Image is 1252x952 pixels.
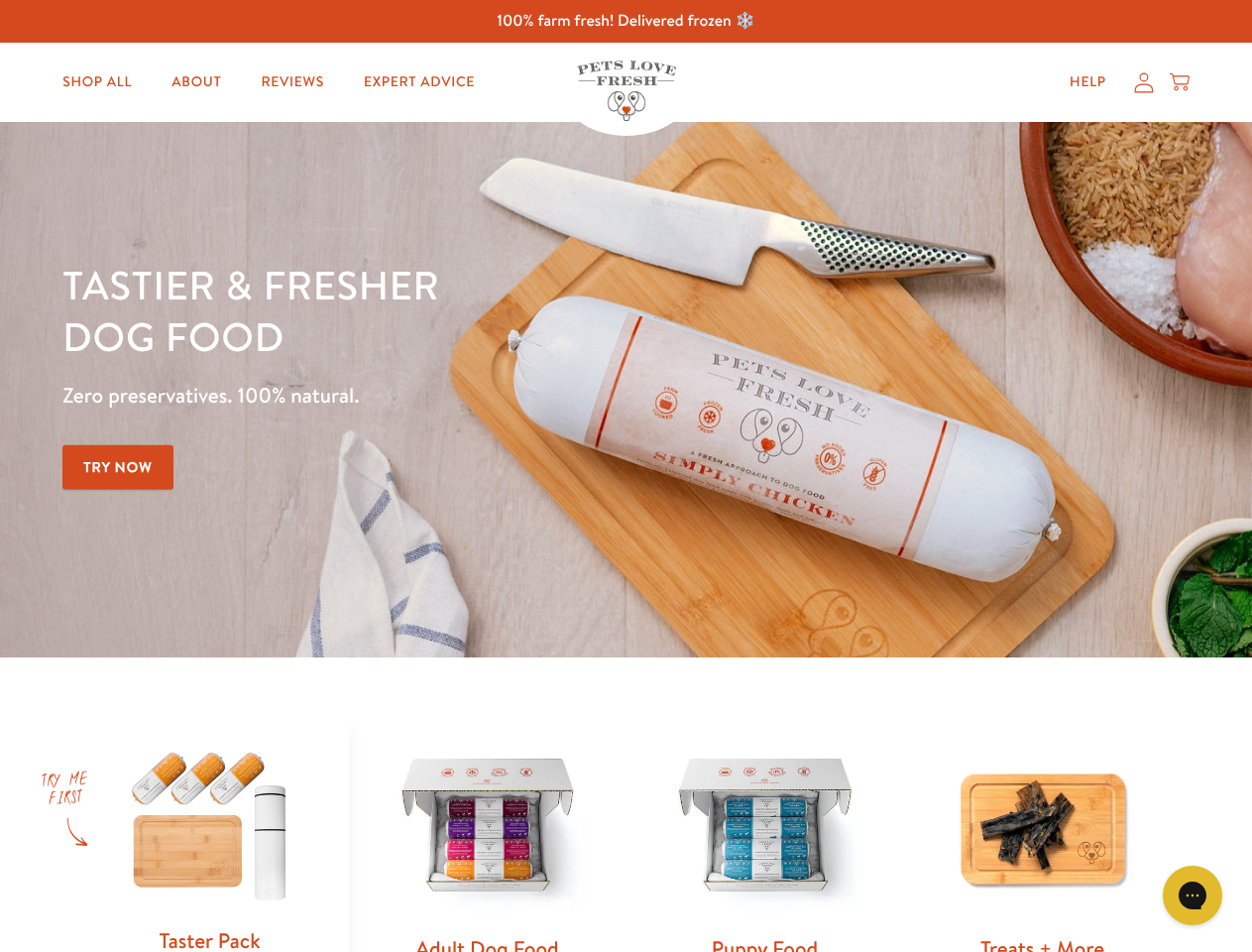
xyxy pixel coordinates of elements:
[156,62,237,102] a: About
[62,259,814,362] h1: Tastier & fresher dog food
[1153,859,1232,932] iframe: Gorgias live chat messenger
[62,445,173,490] a: Try Now
[577,60,676,121] img: Pets Love Fresh
[47,62,148,102] a: Shop All
[245,62,339,102] a: Reviews
[1054,62,1122,102] a: Help
[62,378,814,414] p: Zero preservatives. 100% natural.
[348,62,491,102] a: Expert Advice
